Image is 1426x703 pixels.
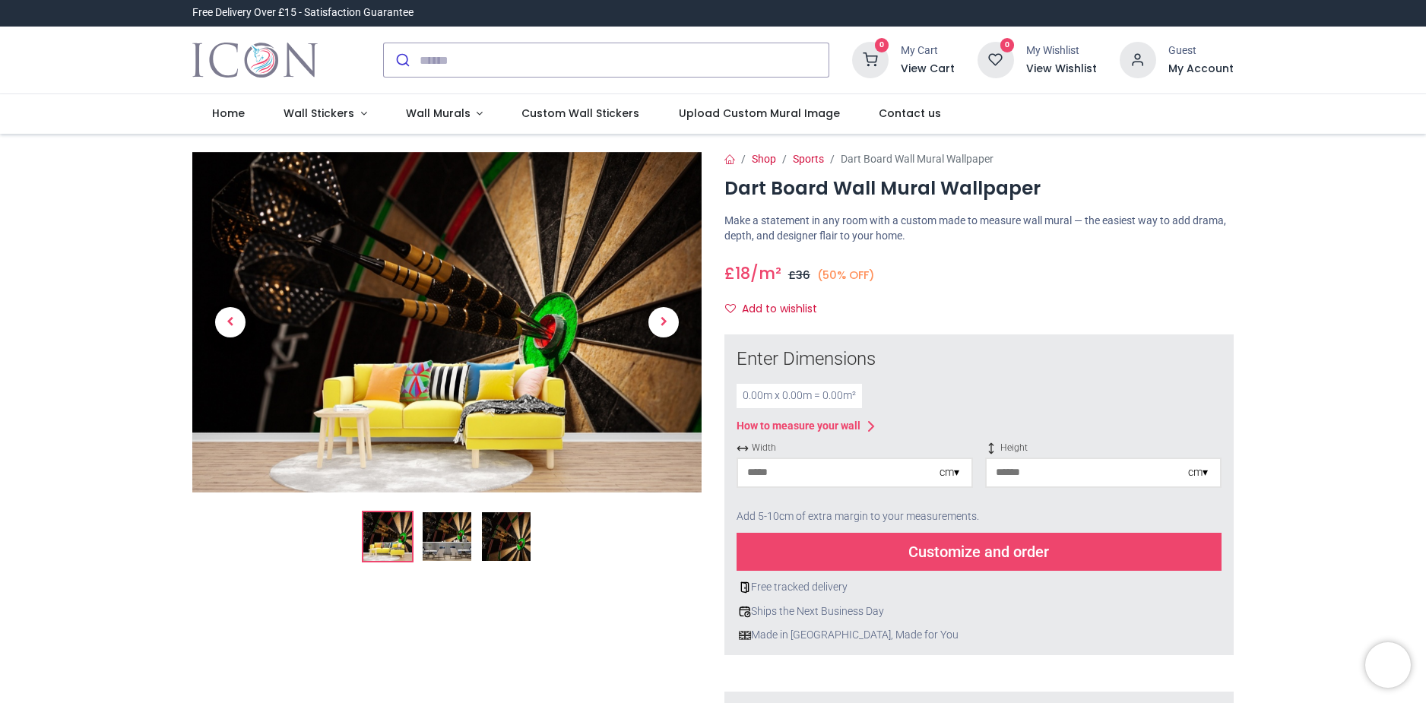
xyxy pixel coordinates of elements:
i: Add to wishlist [725,303,736,314]
button: Add to wishlistAdd to wishlist [724,296,830,322]
small: (50% OFF) [817,268,875,283]
span: Next [648,307,679,337]
div: Ships the Next Business Day [737,604,1222,619]
div: My Cart [901,43,955,59]
span: Dart Board Wall Mural Wallpaper [841,153,993,165]
img: uk [739,629,751,641]
div: Free tracked delivery [737,580,1222,595]
a: Next [626,203,702,442]
div: Guest [1168,43,1234,59]
a: 0 [852,53,889,65]
div: Enter Dimensions [737,347,1222,372]
span: Previous [215,307,246,337]
span: £ [788,268,810,283]
a: Logo of Icon Wall Stickers [192,39,318,81]
img: WS-44877-03 [482,512,531,561]
a: View Cart [901,62,955,77]
div: My Wishlist [1026,43,1097,59]
div: 0.00 m x 0.00 m = 0.00 m² [737,384,862,408]
span: £ [724,262,750,284]
div: How to measure your wall [737,419,860,434]
span: Height [985,442,1222,454]
a: Wall Murals [386,94,502,134]
img: Dart Board Wall Mural Wallpaper [192,152,702,493]
span: /m² [750,262,781,284]
span: Wall Murals [406,106,471,121]
span: Contact us [879,106,941,121]
div: Made in [GEOGRAPHIC_DATA], Made for You [737,628,1222,643]
span: Width [737,442,973,454]
img: Icon Wall Stickers [192,39,318,81]
a: My Account [1168,62,1234,77]
span: Upload Custom Mural Image [679,106,840,121]
a: Previous [192,203,268,442]
sup: 0 [875,38,889,52]
span: 36 [796,268,810,283]
div: Customize and order [737,533,1222,571]
h1: Dart Board Wall Mural Wallpaper [724,176,1234,201]
div: cm ▾ [1188,465,1208,480]
a: Sports [793,153,824,165]
div: Free Delivery Over £15 - Satisfaction Guarantee [192,5,414,21]
img: Dart Board Wall Mural Wallpaper [363,512,412,561]
div: cm ▾ [940,465,959,480]
p: Make a statement in any room with a custom made to measure wall mural — the easiest way to add dr... [724,214,1234,243]
span: Home [212,106,245,121]
img: WS-44877-02 [423,512,471,561]
iframe: Customer reviews powered by Trustpilot [914,5,1234,21]
span: Wall Stickers [284,106,354,121]
span: 18 [735,262,750,284]
a: View Wishlist [1026,62,1097,77]
a: Shop [752,153,776,165]
button: Submit [384,43,420,77]
sup: 0 [1000,38,1015,52]
div: Add 5-10cm of extra margin to your measurements. [737,500,1222,534]
a: 0 [978,53,1014,65]
iframe: Brevo live chat [1365,642,1411,688]
a: Wall Stickers [264,94,386,134]
span: Custom Wall Stickers [521,106,639,121]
